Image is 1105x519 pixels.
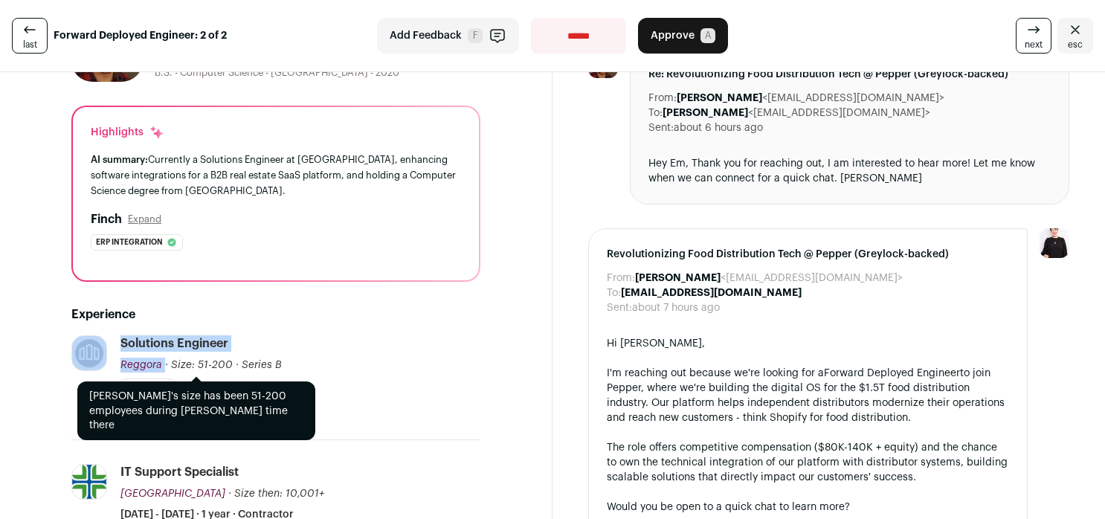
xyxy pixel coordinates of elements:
span: Add Feedback [390,28,462,43]
button: Approve A [638,18,728,54]
span: A [700,28,715,43]
dt: From: [607,271,635,286]
span: · Size: 51-200 [165,360,233,370]
span: Series B [242,360,282,370]
strong: Forward Deployed Engineer: 2 of 2 [54,28,227,43]
button: Add Feedback F [377,18,519,54]
span: · Size then: 10,001+ [228,489,324,499]
img: 9240684-medium_jpg [1040,228,1069,258]
a: last [12,18,48,54]
dd: about 7 hours ago [632,300,720,315]
span: last [23,39,37,51]
h2: Experience [71,306,480,323]
b: [PERSON_NAME] [635,273,721,283]
dd: <[EMAIL_ADDRESS][DOMAIN_NAME]> [663,106,930,120]
div: Solutions Engineer [120,335,228,352]
li: Series B [120,378,175,395]
dt: Sent: [648,120,674,135]
dd: <[EMAIL_ADDRESS][DOMAIN_NAME]> [677,91,944,106]
span: F [468,28,483,43]
button: Expand [128,213,161,225]
div: I'm reaching out because we're looking for a to join Pepper, where we're building the digital OS ... [607,366,1009,425]
div: Hey Em, Thank you for reaching out, I am interested to hear more! Let me know when we can connect... [648,156,1051,186]
dd: <[EMAIL_ADDRESS][DOMAIN_NAME]> [635,271,903,286]
b: [PERSON_NAME] [677,93,762,103]
div: Hi [PERSON_NAME], [607,336,1009,351]
a: next [1016,18,1051,54]
dt: Sent: [607,300,632,315]
div: The role offers competitive compensation ($80K-140K + equity) and the chance to own the technical... [607,440,1009,485]
span: Approve [651,28,695,43]
span: Erp integration [96,235,163,250]
dt: To: [648,106,663,120]
img: dfc54ea1577966501ca21a1c0e230745205b05316dd2bd850586513acf04c62b.png [72,465,106,499]
div: B.S. - Computer Science - [GEOGRAPHIC_DATA] - 2020 [155,67,480,79]
div: Highlights [91,125,164,140]
span: next [1025,39,1043,51]
div: Would you be open to a quick chat to learn more? [607,500,1009,515]
dt: From: [648,91,677,106]
span: Re: Revolutionizing Food Distribution Tech @ Pepper (Greylock-backed) [648,67,1051,82]
span: Reggora [120,360,162,370]
span: Revolutionizing Food Distribution Tech @ Pepper (Greylock-backed) [607,247,1009,262]
img: 2618558b3e4451269438f9012e553b6b63200117e772121a0e39acb1477f542b.png [72,336,106,370]
dd: about 6 hours ago [674,120,763,135]
span: AI summary: [91,155,148,164]
span: esc [1068,39,1083,51]
div: Currently a Solutions Engineer at [GEOGRAPHIC_DATA], enhancing software integrations for a B2B re... [91,152,461,199]
span: [GEOGRAPHIC_DATA] [120,489,225,499]
div: IT Support Specialist [120,464,239,480]
span: · [236,358,239,373]
b: [EMAIL_ADDRESS][DOMAIN_NAME] [621,288,802,298]
a: Forward Deployed Engineer [824,368,960,378]
a: Close [1057,18,1093,54]
b: [PERSON_NAME] [663,108,748,118]
div: [PERSON_NAME]'s size has been 51-200 employees during [PERSON_NAME] time there [77,381,315,440]
dt: To: [607,286,621,300]
h2: Finch [91,210,122,228]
